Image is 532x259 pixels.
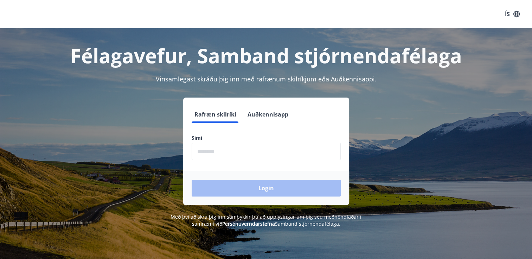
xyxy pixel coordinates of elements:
h1: Félagavefur, Samband stjórnendafélaga [21,42,511,69]
button: Auðkennisapp [245,106,291,123]
label: Sími [192,134,341,141]
span: Vinsamlegast skráðu þig inn með rafrænum skilríkjum eða Auðkennisappi. [156,75,377,83]
button: Rafræn skilríki [192,106,239,123]
button: ÍS [501,8,524,20]
a: Persónuverndarstefna [222,220,275,227]
span: Með því að skrá þig inn samþykkir þú að upplýsingar um þig séu meðhöndlaðar í samræmi við Samband... [171,213,361,227]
